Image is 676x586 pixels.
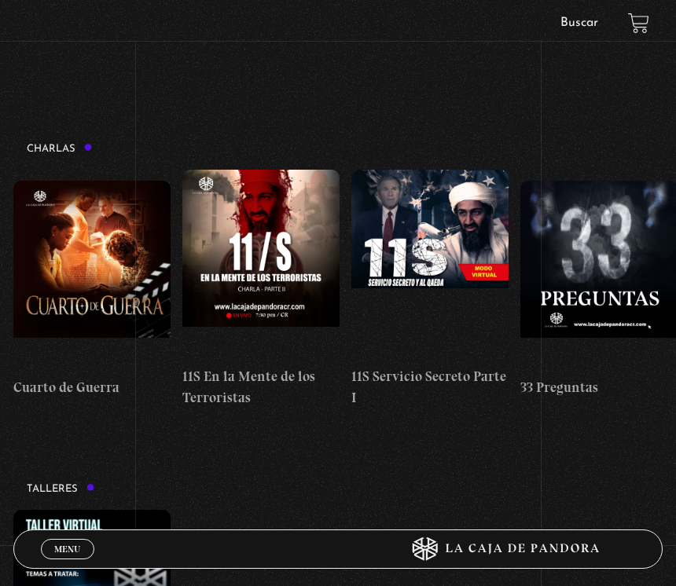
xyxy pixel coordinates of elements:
[27,483,95,494] h3: Talleres
[54,544,80,554] span: Menu
[182,170,340,408] a: 11S En la Mente de los Terroristas
[628,13,649,34] a: View your shopping cart
[560,16,598,29] a: Buscar
[49,557,86,568] span: Cerrar
[13,377,171,398] h4: Cuarto de Guerra
[27,143,93,154] h3: Charlas
[13,170,171,408] a: Cuarto de Guerra
[182,366,340,408] h4: 11S En la Mente de los Terroristas
[351,170,509,408] a: 11S Servicio Secreto Parte I
[351,366,509,408] h4: 11S Servicio Secreto Parte I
